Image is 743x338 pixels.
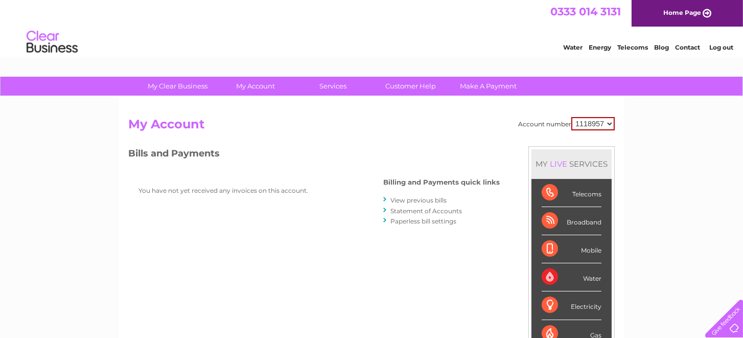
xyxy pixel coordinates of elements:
[542,207,601,235] div: Broadband
[291,77,376,96] a: Services
[390,217,456,225] a: Paperless bill settings
[447,77,531,96] a: Make A Payment
[542,291,601,320] div: Electricity
[136,77,220,96] a: My Clear Business
[138,186,343,195] p: You have not yet received any invoices on this account.
[531,149,612,178] div: MY SERVICES
[390,196,447,204] a: View previous bills
[709,43,733,51] a: Log out
[542,179,601,207] div: Telecoms
[548,159,569,169] div: LIVE
[617,43,648,51] a: Telecoms
[128,117,615,137] h2: My Account
[518,117,615,130] div: Account number
[131,6,614,50] div: Clear Business is a trading name of Verastar Limited (registered in [GEOGRAPHIC_DATA] No. 3667643...
[654,43,669,51] a: Blog
[383,178,500,186] h4: Billing and Payments quick links
[589,43,611,51] a: Energy
[369,77,453,96] a: Customer Help
[563,43,583,51] a: Water
[128,146,500,164] h3: Bills and Payments
[26,27,78,58] img: logo.png
[390,207,462,215] a: Statement of Accounts
[675,43,700,51] a: Contact
[550,5,621,18] a: 0333 014 3131
[542,263,601,291] div: Water
[542,235,601,263] div: Mobile
[214,77,298,96] a: My Account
